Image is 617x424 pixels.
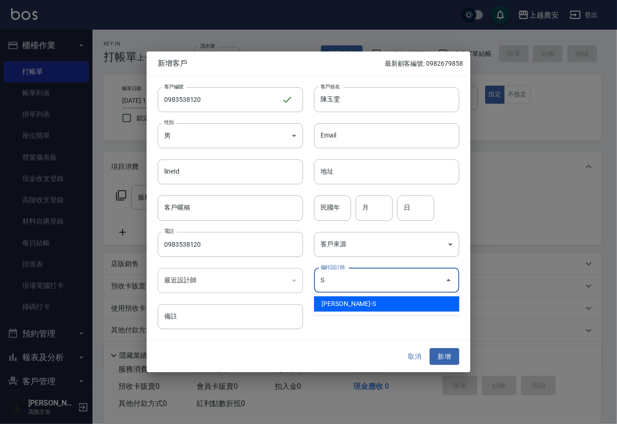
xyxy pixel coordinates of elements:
[441,273,456,288] button: Close
[164,228,174,235] label: 電話
[321,264,345,271] label: 偏好設計師
[314,296,459,312] li: [PERSON_NAME]-S
[430,348,459,365] button: 新增
[400,348,430,365] button: 取消
[321,83,340,90] label: 客戶姓名
[164,83,184,90] label: 客戶編號
[385,59,463,69] p: 最新顧客編號: 0982679858
[158,123,303,148] div: 男
[158,59,385,68] span: 新增客戶
[164,119,174,126] label: 性別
